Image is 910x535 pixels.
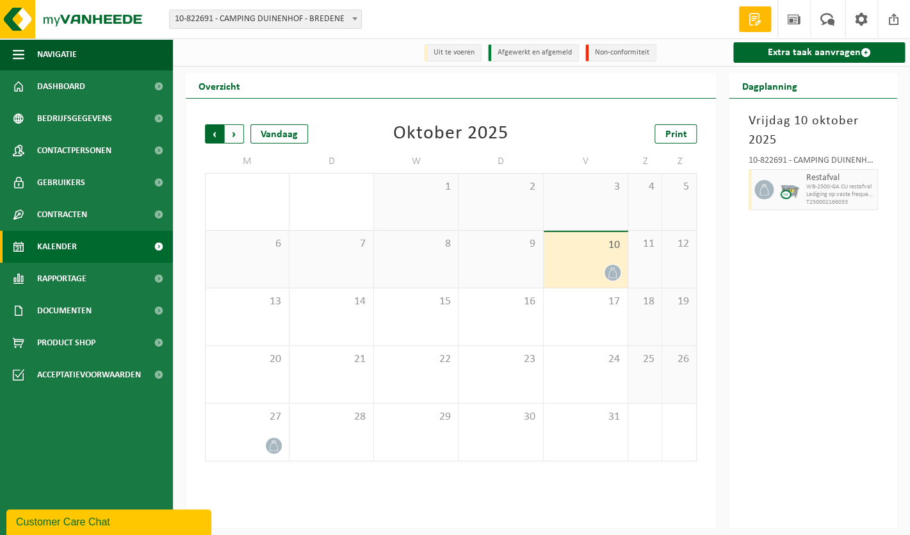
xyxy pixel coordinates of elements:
span: Bedrijfsgegevens [37,103,112,135]
span: 15 [380,295,451,309]
span: 3 [550,180,621,194]
img: WB-2500-CU [780,180,799,199]
td: D [459,150,543,173]
span: Vorige [205,124,224,144]
li: Uit te voeren [424,44,482,62]
span: 19 [669,295,690,309]
span: 28 [296,410,367,424]
div: Vandaag [250,124,308,144]
span: 7 [296,237,367,251]
li: Non-conformiteit [585,44,656,62]
span: 30 [465,410,536,424]
span: Rapportage [37,263,86,295]
span: Volgende [225,124,244,144]
span: 12 [669,237,690,251]
span: T250002166033 [806,199,874,206]
span: Navigatie [37,38,77,70]
td: V [544,150,628,173]
span: Kalender [37,231,77,263]
span: WB-2500-GA CU restafval [806,183,874,191]
span: Gebruikers [37,167,85,199]
span: 23 [465,352,536,366]
span: Print [665,129,687,140]
span: 4 [635,180,656,194]
span: 25 [635,352,656,366]
a: Print [654,124,697,144]
td: M [205,150,289,173]
span: 31 [550,410,621,424]
span: Product Shop [37,327,95,359]
h2: Overzicht [186,73,253,98]
span: 1 [380,180,451,194]
span: 11 [635,237,656,251]
iframe: chat widget [6,507,214,535]
span: Acceptatievoorwaarden [37,359,141,391]
li: Afgewerkt en afgemeld [488,44,579,62]
span: 22 [380,352,451,366]
a: Extra taak aanvragen [733,42,905,63]
span: 29 [380,410,451,424]
span: 8 [380,237,451,251]
span: Contactpersonen [37,135,111,167]
span: 9 [465,237,536,251]
span: 6 [212,237,282,251]
span: 18 [635,295,656,309]
div: Oktober 2025 [393,124,508,144]
span: 20 [212,352,282,366]
td: Z [662,150,697,173]
span: 14 [296,295,367,309]
span: Contracten [37,199,87,231]
td: Z [628,150,663,173]
span: 24 [550,352,621,366]
td: W [374,150,459,173]
span: 13 [212,295,282,309]
span: 27 [212,410,282,424]
div: 10-822691 - CAMPING DUINENHOF - BREDENE [748,156,878,169]
td: D [289,150,374,173]
span: 10 [550,238,621,252]
h2: Dagplanning [729,73,809,98]
h3: Vrijdag 10 oktober 2025 [748,111,878,150]
span: 16 [465,295,536,309]
span: 26 [669,352,690,366]
span: 5 [669,180,690,194]
span: 10-822691 - CAMPING DUINENHOF - BREDENE [170,10,361,28]
span: 10-822691 - CAMPING DUINENHOF - BREDENE [169,10,362,29]
span: 17 [550,295,621,309]
span: 2 [465,180,536,194]
span: Documenten [37,295,92,327]
span: Restafval [806,173,874,183]
span: 21 [296,352,367,366]
span: Lediging op vaste frequentie [806,191,874,199]
span: Dashboard [37,70,85,103]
